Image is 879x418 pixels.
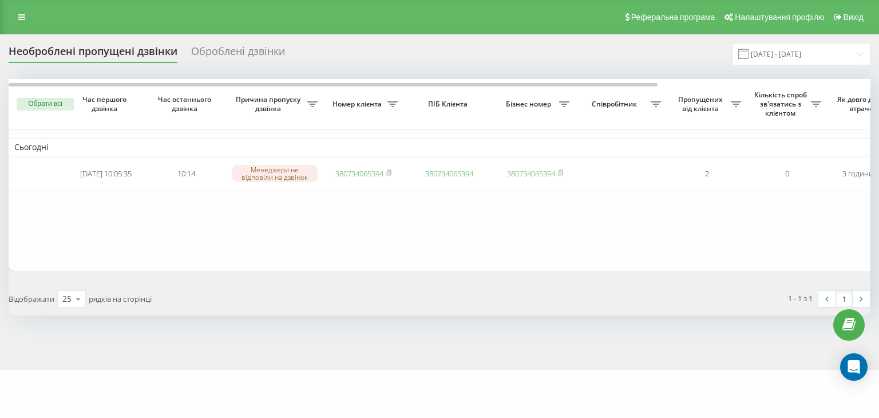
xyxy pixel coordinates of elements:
[9,45,177,63] div: Необроблені пропущені дзвінки
[753,90,811,117] span: Кількість спроб зв'язатись з клієнтом
[191,45,285,63] div: Оброблені дзвінки
[232,165,318,182] div: Менеджери не відповіли на дзвінок
[89,294,152,304] span: рядків на сторінці
[413,100,485,109] span: ПІБ Клієнта
[155,95,217,113] span: Час останнього дзвінка
[232,95,307,113] span: Причина пропуску дзвінка
[747,159,827,189] td: 0
[836,291,853,307] a: 1
[507,168,555,179] a: 380734065394
[335,168,383,179] a: 380734065394
[581,100,651,109] span: Співробітник
[9,294,54,304] span: Відображати
[788,293,813,304] div: 1 - 1 з 1
[672,95,731,113] span: Пропущених від клієнта
[17,98,74,111] button: Обрати всі
[329,100,387,109] span: Номер клієнта
[667,159,747,189] td: 2
[501,100,559,109] span: Бізнес номер
[631,13,715,22] span: Реферальна програма
[840,353,868,381] div: Open Intercom Messenger
[146,159,226,189] td: 10:14
[735,13,824,22] span: Налаштування профілю
[75,95,137,113] span: Час першого дзвінка
[844,13,864,22] span: Вихід
[62,293,72,305] div: 25
[66,159,146,189] td: [DATE] 10:05:35
[425,168,473,179] a: 380734065394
